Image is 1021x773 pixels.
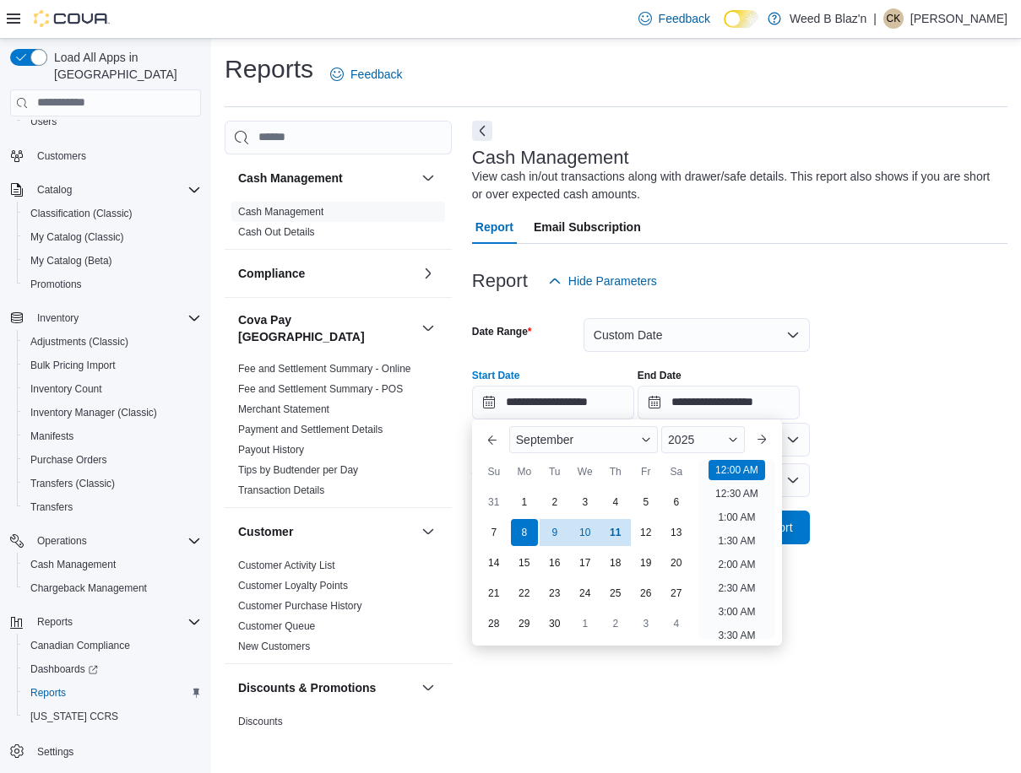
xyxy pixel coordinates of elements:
[17,225,208,249] button: My Catalog (Classic)
[418,263,438,284] button: Compliance
[225,202,452,249] div: Cash Management
[30,180,79,200] button: Catalog
[238,679,376,696] h3: Discounts & Promotions
[37,534,87,548] span: Operations
[238,559,335,571] a: Customer Activity List
[238,580,348,592] a: Customer Loyalty Points
[481,580,508,607] div: day-21
[17,424,208,448] button: Manifests
[790,8,866,29] p: Weed B Blaz'n
[30,145,201,166] span: Customers
[24,635,137,656] a: Canadian Compliance
[472,168,999,203] div: View cash in/out transactions along with drawer/safe details. This report also shows if you are s...
[661,426,745,453] div: Button. Open the year selector. 2025 is currently selected.
[475,210,513,244] span: Report
[17,377,208,401] button: Inventory Count
[238,523,293,540] h3: Customer
[472,386,634,419] input: Press the down key to enter a popover containing a calendar. Press the escape key to close the po...
[238,363,411,375] a: Fee and Settlement Summary - Online
[238,403,329,415] a: Merchant Statement
[602,458,629,485] div: Th
[24,332,135,352] a: Adjustments (Classic)
[659,10,710,27] span: Feedback
[873,8,877,29] p: |
[30,308,85,328] button: Inventory
[17,472,208,495] button: Transfers (Classic)
[24,379,109,399] a: Inventory Count
[479,426,506,453] button: Previous Month
[584,318,810,352] button: Custom Date
[238,226,315,238] a: Cash Out Details
[24,426,201,446] span: Manifests
[238,205,323,219] span: Cash Management
[633,458,660,485] div: Fr
[698,460,775,639] ul: Time
[24,227,201,247] span: My Catalog (Classic)
[238,206,323,218] a: Cash Management
[30,742,80,762] a: Settings
[30,710,118,723] span: [US_STATE] CCRS
[511,458,538,485] div: Mo
[238,484,324,496] a: Transaction Details
[748,426,775,453] button: Next month
[24,111,63,132] a: Users
[711,507,762,527] li: 1:00 AM
[633,610,660,637] div: day-3
[30,180,201,200] span: Catalog
[887,8,901,29] span: CK
[17,273,208,296] button: Promotions
[481,610,508,637] div: day-28
[24,635,201,656] span: Canadian Compliance
[238,599,362,613] span: Customer Purchase History
[602,549,629,576] div: day-18
[238,523,415,540] button: Customer
[30,686,66,700] span: Reports
[711,625,762,646] li: 3:30 AM
[17,354,208,377] button: Bulk Pricing Import
[418,678,438,698] button: Discounts & Promotions
[238,443,304,457] span: Payout History
[663,580,690,607] div: day-27
[24,554,122,575] a: Cash Management
[709,484,765,504] li: 12:30 AM
[24,355,201,376] span: Bulk Pricing Import
[668,433,694,446] span: 2025
[238,265,305,282] h3: Compliance
[633,580,660,607] div: day-26
[638,369,682,382] label: End Date
[30,254,112,268] span: My Catalog (Beta)
[225,359,452,507] div: Cova Pay [GEOGRAPHIC_DATA]
[481,519,508,546] div: day-7
[24,578,201,598] span: Chargeback Management
[238,362,411,376] span: Fee and Settlement Summary - Online
[17,657,208,681] a: Dashboards
[24,497,79,517] a: Transfers
[30,477,115,490] span: Transfers (Classic)
[541,489,568,516] div: day-2
[541,549,568,576] div: day-16
[24,497,201,517] span: Transfers
[511,549,538,576] div: day-15
[30,359,116,372] span: Bulk Pricing Import
[24,554,201,575] span: Cash Management
[37,183,72,197] span: Catalog
[30,308,201,328] span: Inventory
[3,529,208,553] button: Operations
[30,453,107,467] span: Purchase Orders
[238,600,362,612] a: Customer Purchase History
[541,580,568,607] div: day-23
[883,8,904,29] div: Crystal Kuranyi
[225,555,452,663] div: Customer
[30,335,128,349] span: Adjustments (Classic)
[225,52,313,86] h1: Reports
[30,430,73,443] span: Manifests
[238,559,335,572] span: Customer Activity List
[238,311,415,345] button: Cova Pay [GEOGRAPHIC_DATA]
[24,227,131,247] a: My Catalog (Classic)
[572,549,599,576] div: day-17
[323,57,409,91] a: Feedback
[37,615,73,629] span: Reports
[30,612,79,632] button: Reports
